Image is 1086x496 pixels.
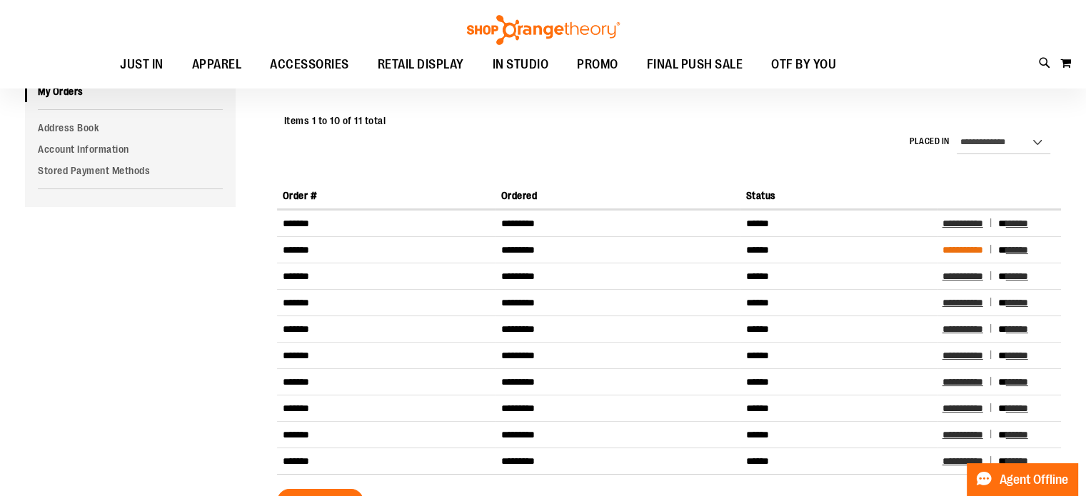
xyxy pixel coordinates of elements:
[178,49,256,81] a: APPAREL
[1000,473,1068,487] span: Agent Offline
[771,49,836,81] span: OTF BY YOU
[647,49,743,81] span: FINAL PUSH SALE
[967,463,1077,496] button: Agent Offline
[493,49,549,81] span: IN STUDIO
[465,15,622,45] img: Shop Orangetheory
[496,183,740,209] th: Ordered
[25,160,236,181] a: Stored Payment Methods
[25,138,236,160] a: Account Information
[192,49,242,81] span: APPAREL
[363,49,478,81] a: RETAIL DISPLAY
[633,49,758,81] a: FINAL PUSH SALE
[270,49,349,81] span: ACCESSORIES
[757,49,850,81] a: OTF BY YOU
[378,49,464,81] span: RETAIL DISPLAY
[25,81,236,102] a: My Orders
[910,136,950,148] label: Placed in
[106,49,178,81] a: JUST IN
[284,115,386,126] span: Items 1 to 10 of 11 total
[277,183,496,209] th: Order #
[478,49,563,81] a: IN STUDIO
[120,49,164,81] span: JUST IN
[256,49,363,81] a: ACCESSORIES
[25,117,236,138] a: Address Book
[577,49,618,81] span: PROMO
[740,183,936,209] th: Status
[563,49,633,81] a: PROMO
